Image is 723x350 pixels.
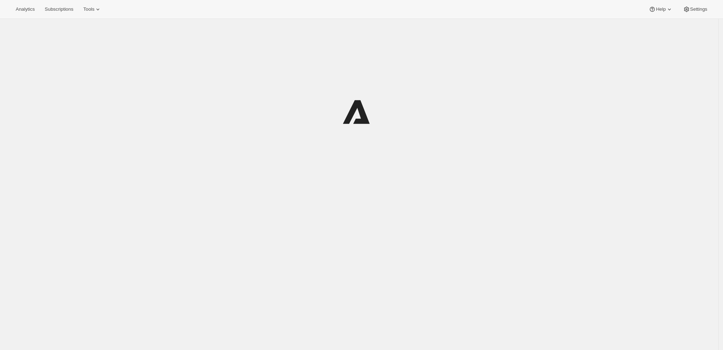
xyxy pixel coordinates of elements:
span: Help [656,6,665,12]
span: Tools [83,6,94,12]
button: Settings [679,4,712,14]
span: Analytics [16,6,35,12]
button: Tools [79,4,106,14]
button: Analytics [11,4,39,14]
button: Subscriptions [40,4,78,14]
span: Subscriptions [45,6,73,12]
button: Help [644,4,677,14]
span: Settings [690,6,707,12]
